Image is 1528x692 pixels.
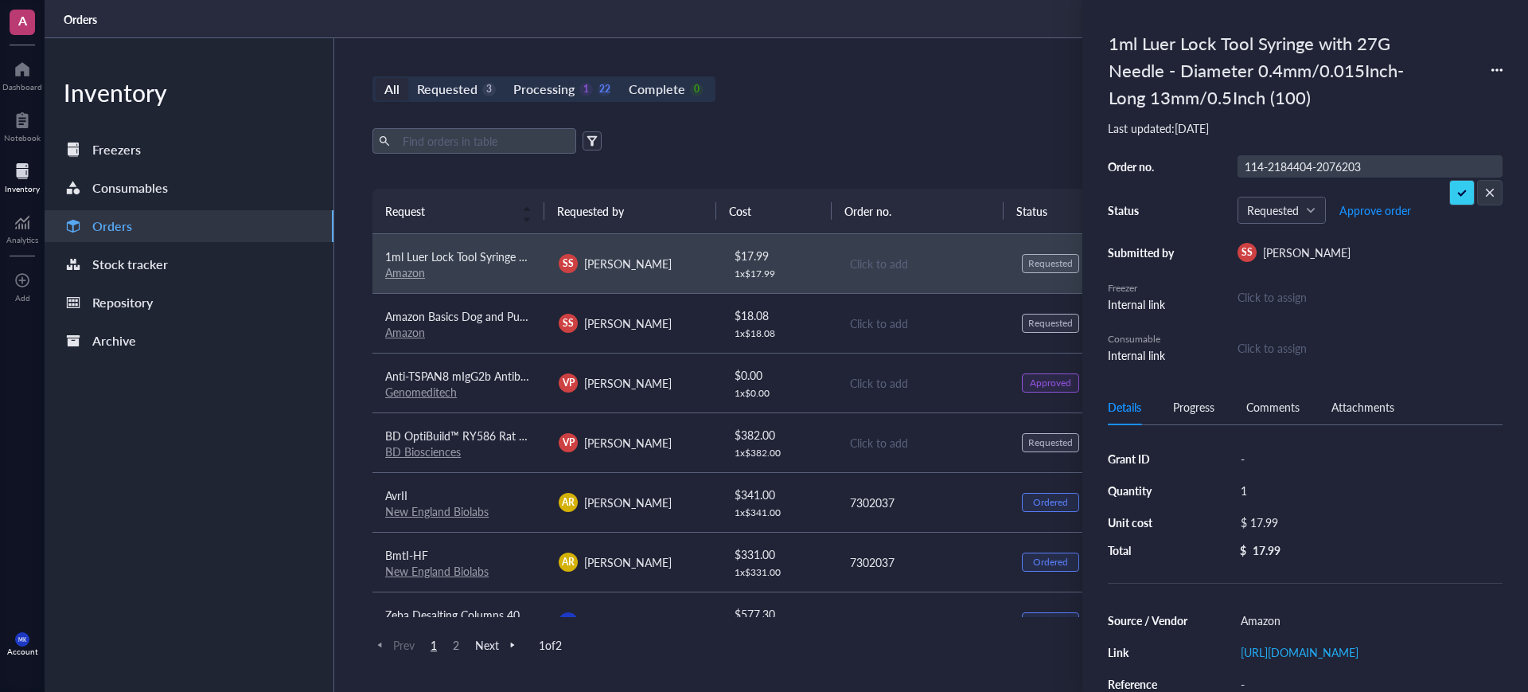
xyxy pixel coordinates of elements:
div: Click to add [850,434,996,452]
div: Quantity [1108,483,1189,498]
div: Dashboard [2,82,42,92]
span: 1ml Luer Lock Tool Syringe with 27G Needle - Diameter 0.4mm/0.015Inch-Long 13mm/0.5Inch (100) [385,248,882,264]
td: Click to add [836,234,1009,294]
th: Order no. [832,189,1004,233]
span: [PERSON_NAME] [1263,244,1351,260]
div: Analytics [6,235,38,244]
span: Prev [372,638,415,652]
td: Click to add [836,412,1009,472]
div: $ 0.00 [735,366,824,384]
div: Details [1108,398,1141,416]
div: Last updated: [DATE] [1108,121,1503,135]
span: A [18,10,27,30]
span: Anti-TSPAN8 mIgG2b Antibody(Ts29.2) [385,368,576,384]
a: BD Biosciences [385,444,461,459]
div: Reference [1108,677,1189,691]
div: Click to add [850,255,996,272]
div: Consumable [1108,332,1179,346]
div: Requested [1028,257,1073,270]
div: Stock tracker [92,253,168,276]
div: 1 x $ 18.08 [735,327,824,340]
span: Requested [1247,203,1313,217]
span: AvrII [385,487,407,503]
div: $ 577.30 [735,605,824,623]
div: Source / Vendor [1108,613,1189,627]
a: New England Biolabs [385,503,489,519]
div: 1 x $ 341.00 [735,506,824,519]
a: [URL][DOMAIN_NAME] [1241,644,1358,660]
div: 3 [482,83,496,96]
span: Approve order [1339,204,1411,217]
div: Status [1108,203,1179,217]
th: Requested by [544,189,716,233]
span: BmtI-HF [385,547,428,563]
div: Ordered [1033,616,1068,628]
a: Archive [45,325,333,357]
span: [PERSON_NAME] [584,614,672,630]
div: $ 17.99 [1234,511,1496,534]
a: Stock tracker [45,248,333,280]
div: - [1234,448,1503,470]
div: 1 x $ 0.00 [735,387,824,400]
div: 14648443 [850,613,996,631]
span: [PERSON_NAME] [584,554,672,570]
div: Orders [92,215,132,237]
div: Ordered [1033,496,1068,509]
div: Submitted by [1108,245,1179,260]
span: JC [563,615,574,629]
a: Orders [64,12,100,26]
div: Internal link [1108,346,1179,364]
span: VP [563,436,575,450]
div: Add [15,293,30,303]
div: 22 [598,83,611,96]
div: Click to add [850,374,996,392]
th: Status [1004,189,1118,233]
div: Order no. [1108,159,1179,174]
div: Requested [1028,436,1073,449]
span: [PERSON_NAME] [584,315,672,331]
a: Analytics [6,209,38,244]
span: [PERSON_NAME] [584,495,672,510]
div: Progress [1173,398,1214,416]
div: All [384,78,400,100]
span: VP [563,376,575,390]
div: 1 x $ 17.99 [735,268,824,280]
div: Unit cost [1108,515,1189,530]
span: 1 of 2 [539,638,562,652]
div: $ 331.00 [735,545,824,563]
span: Next [475,638,520,652]
a: Freezers [45,134,333,166]
div: Amazon [1234,609,1503,631]
span: Request [385,202,513,220]
a: Repository [45,287,333,319]
div: Complete [629,78,684,100]
span: Amazon Basics Dog and Puppy Pee Pads, 5-Layer Leak-Proof Super Absorbent, Quick-Dry Surface, Pott... [385,308,1156,324]
td: 7302037 [836,532,1009,592]
div: Inventory [45,76,333,108]
div: 17.99 [1253,543,1280,557]
div: 7302037 [850,553,996,571]
div: Processing [513,78,575,100]
span: SS [1241,245,1253,260]
span: Zeba Desalting Columns 40K MWCO 10 mL [385,607,602,623]
a: Inventory [5,158,40,194]
a: Genomeditech [385,384,457,400]
div: Internal link [1108,295,1179,313]
div: Inventory [5,184,40,194]
div: segmented control [372,76,715,102]
div: Grant ID [1108,452,1189,466]
span: 1 [424,638,443,652]
span: AR [562,495,575,510]
span: [PERSON_NAME] [584,435,672,451]
div: 7302037 [850,494,996,511]
div: Ordered [1033,556,1068,569]
span: AR [562,555,575,569]
div: Consumables [92,177,168,199]
div: $ 382.00 [735,426,824,444]
th: Request [372,189,544,233]
div: Click to assign [1238,288,1503,306]
span: BD OptiBuild™ RY586 Rat Anti-Mouse TSPAN8 [385,428,620,444]
div: Click to add [850,315,996,332]
input: Find orders in table [396,129,570,153]
span: [PERSON_NAME] [584,375,672,391]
